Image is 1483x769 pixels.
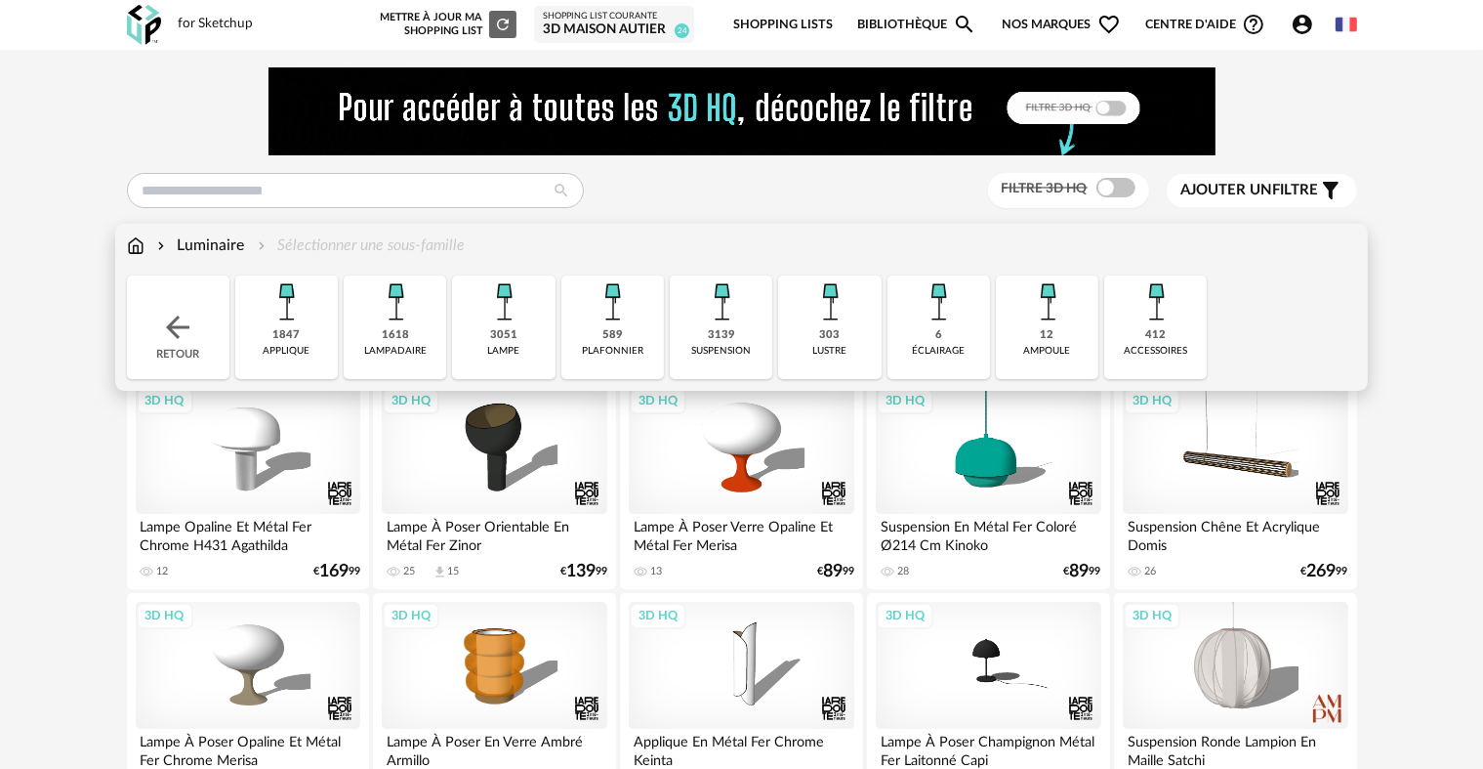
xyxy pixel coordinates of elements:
[137,388,193,413] div: 3D HQ
[136,729,360,768] div: Lampe À Poser Opaline Et Métal Fer Chrome Merisa
[733,2,833,48] a: Shopping Lists
[127,235,144,257] img: svg+xml;base64,PHN2ZyB3aWR0aD0iMTYiIGhlaWdodD0iMTciIHZpZXdCb3g9IjAgMCAxNiAxNyIgZmlsbD0ibm9uZSIgeG...
[1124,388,1180,413] div: 3D HQ
[543,21,685,39] div: 3D maison autier
[127,378,369,589] a: 3D HQ Lampe Opaline Et Métal Fer Chrome H431 Agathilda 12 €16999
[319,565,349,578] span: 169
[823,565,843,578] span: 89
[877,603,933,628] div: 3D HQ
[160,310,195,345] img: svg+xml;base64,PHN2ZyB3aWR0aD0iMjQiIGhlaWdodD0iMjQiIHZpZXdCb3g9IjAgMCAyNCAyNCIgZmlsbD0ibm9uZSIgeG...
[1002,182,1088,195] span: Filtre 3D HQ
[1123,514,1347,553] div: Suspension Chêne Et Acrylique Domis
[1123,729,1347,768] div: Suspension Ronde Lampion En Maille Satchi
[490,328,517,343] div: 3051
[1124,603,1180,628] div: 3D HQ
[1301,565,1348,578] div: € 99
[876,514,1100,553] div: Suspension En Métal Fer Coloré Ø214 Cm Kinoko
[582,345,643,358] div: plafonnier
[1002,2,1121,48] span: Nos marques
[877,388,933,413] div: 3D HQ
[1070,565,1090,578] span: 89
[263,345,309,358] div: applique
[691,345,751,358] div: suspension
[819,328,840,343] div: 303
[1024,345,1071,358] div: ampoule
[127,5,161,45] img: OXP
[953,13,976,36] span: Magnify icon
[1336,14,1357,35] img: fr
[1181,183,1273,197] span: Ajouter un
[817,565,854,578] div: € 99
[153,235,245,257] div: Luminaire
[383,603,439,628] div: 3D HQ
[382,729,606,768] div: Lampe À Poser En Verre Ambré Armillo
[543,11,685,39] a: Shopping List courante 3D maison autier 24
[364,345,427,358] div: lampadaire
[1181,181,1319,200] span: filtre
[477,276,530,328] img: Luminaire.png
[1144,565,1156,578] div: 26
[153,235,169,257] img: svg+xml;base64,PHN2ZyB3aWR0aD0iMTYiIGhlaWdodD0iMTYiIHZpZXdCb3g9IjAgMCAxNiAxNiIgZmlsbD0ibm9uZSIgeG...
[313,565,360,578] div: € 99
[136,514,360,553] div: Lampe Opaline Et Métal Fer Chrome H431 Agathilda
[629,514,853,553] div: Lampe À Poser Verre Opaline Et Métal Fer Merisa
[260,276,312,328] img: Luminaire.png
[403,565,415,578] div: 25
[935,328,942,343] div: 6
[857,2,976,48] a: BibliothèqueMagnify icon
[629,729,853,768] div: Applique En Métal Fer Chrome Keinta
[812,345,846,358] div: lustre
[897,565,909,578] div: 28
[1064,565,1101,578] div: € 99
[560,565,607,578] div: € 99
[602,328,623,343] div: 589
[382,514,606,553] div: Lampe À Poser Orientable En Métal Fer Zinor
[867,378,1109,589] a: 3D HQ Suspension En Métal Fer Coloré Ø214 Cm Kinoko 28 €8999
[376,11,516,38] div: Mettre à jour ma Shopping List
[137,603,193,628] div: 3D HQ
[382,328,409,343] div: 1618
[179,16,254,33] div: for Sketchup
[1307,565,1337,578] span: 269
[630,603,686,628] div: 3D HQ
[1167,174,1357,207] button: Ajouter unfiltre Filter icon
[912,276,965,328] img: Luminaire.png
[373,378,615,589] a: 3D HQ Lampe À Poser Orientable En Métal Fer Zinor 25 Download icon 15 €13999
[695,276,748,328] img: Luminaire.png
[127,276,229,379] div: Retour
[1021,276,1074,328] img: Luminaire.png
[1145,328,1166,343] div: 412
[1041,328,1054,343] div: 12
[1114,378,1356,589] a: 3D HQ Suspension Chêne Et Acrylique Domis 26 €26999
[369,276,422,328] img: Luminaire.png
[1124,345,1187,358] div: accessoires
[630,388,686,413] div: 3D HQ
[566,565,596,578] span: 139
[383,388,439,413] div: 3D HQ
[650,565,662,578] div: 13
[433,565,447,579] span: Download icon
[494,19,512,29] span: Refresh icon
[912,345,965,358] div: éclairage
[1130,276,1182,328] img: Luminaire.png
[447,565,459,578] div: 15
[620,378,862,589] a: 3D HQ Lampe À Poser Verre Opaline Et Métal Fer Merisa 13 €8999
[708,328,735,343] div: 3139
[268,67,1215,155] img: FILTRE%20HQ%20NEW_V1%20(4).gif
[1097,13,1121,36] span: Heart Outline icon
[272,328,300,343] div: 1847
[1291,13,1314,36] span: Account Circle icon
[1291,13,1323,36] span: Account Circle icon
[876,729,1100,768] div: Lampe À Poser Champignon Métal Fer Laitonné Capi
[586,276,639,328] img: Luminaire.png
[1319,179,1342,202] span: Filter icon
[1242,13,1265,36] span: Help Circle Outline icon
[488,345,520,358] div: lampe
[803,276,856,328] img: Luminaire.png
[543,11,685,22] div: Shopping List courante
[157,565,169,578] div: 12
[675,23,689,38] span: 24
[1145,13,1265,36] span: Centre d'aideHelp Circle Outline icon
